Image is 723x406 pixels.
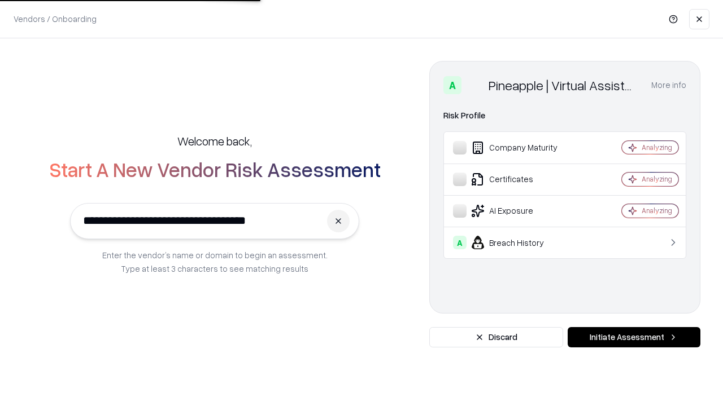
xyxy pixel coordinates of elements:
[102,248,328,275] p: Enter the vendor’s name or domain to begin an assessment. Type at least 3 characters to see match...
[651,75,686,95] button: More info
[177,133,252,149] h5: Welcome back,
[429,327,563,347] button: Discard
[443,109,686,122] div: Risk Profile
[453,236,588,249] div: Breach History
[568,327,700,347] button: Initiate Assessment
[453,141,588,155] div: Company Maturity
[489,76,638,94] div: Pineapple | Virtual Assistant Agency
[453,173,588,186] div: Certificates
[466,76,484,94] img: Pineapple | Virtual Assistant Agency
[642,143,672,152] div: Analyzing
[642,206,672,215] div: Analyzing
[453,236,467,249] div: A
[453,204,588,218] div: AI Exposure
[443,76,461,94] div: A
[14,13,97,25] p: Vendors / Onboarding
[642,174,672,184] div: Analyzing
[49,158,381,180] h2: Start A New Vendor Risk Assessment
